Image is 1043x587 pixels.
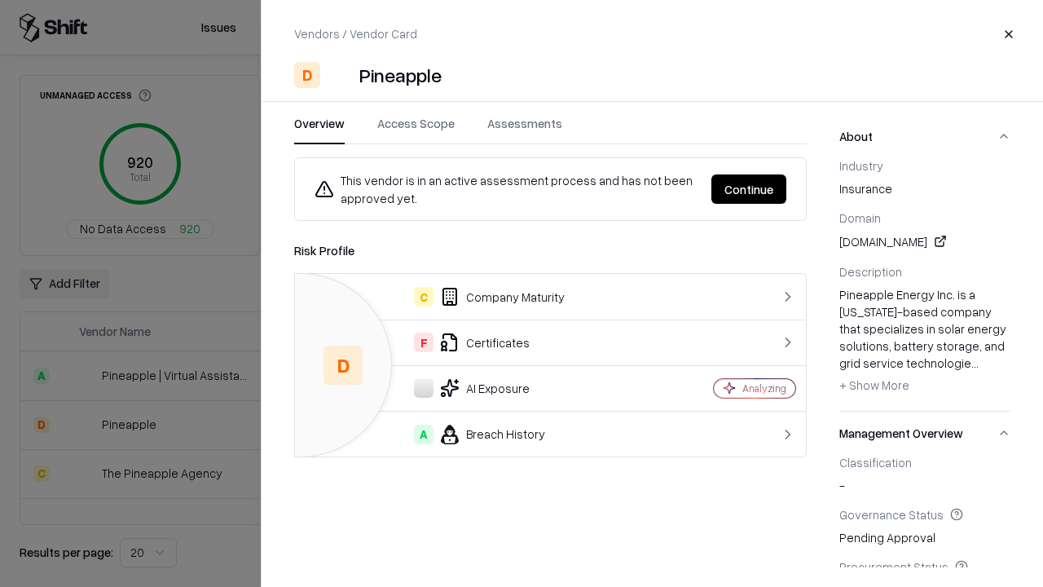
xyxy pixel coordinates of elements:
[487,115,562,144] button: Assessments
[414,333,433,352] div: F
[294,241,807,260] div: Risk Profile
[711,174,786,204] button: Continue
[839,412,1010,455] button: Management Overview
[839,158,1010,411] div: About
[308,378,657,398] div: AI Exposure
[839,286,1010,399] div: Pineapple Energy Inc. is a [US_STATE]-based company that specializes in solar energy solutions, b...
[839,210,1010,225] div: Domain
[839,455,1010,470] div: Classification
[294,25,417,42] p: Vendors / Vendor Card
[294,62,320,88] div: D
[308,287,657,307] div: Company Maturity
[839,158,1010,173] div: Industry
[308,333,657,352] div: Certificates
[839,264,1010,279] div: Description
[839,180,1010,197] span: insurance
[414,287,433,307] div: C
[839,455,1010,494] div: -
[294,115,345,144] button: Overview
[839,232,1010,251] div: [DOMAIN_NAME]
[414,425,433,444] div: A
[323,346,363,385] div: D
[315,171,698,207] div: This vendor is in an active assessment process and has not been approved yet.
[839,507,1010,546] div: Pending Approval
[839,115,1010,158] button: About
[839,507,1010,522] div: Governance Status
[742,382,786,395] div: Analyzing
[839,377,909,392] span: + Show More
[839,559,1010,574] div: Procurement Status
[327,62,353,88] img: Pineapple
[377,115,455,144] button: Access Scope
[308,425,657,444] div: Breach History
[359,62,442,88] div: Pineapple
[971,355,979,370] span: ...
[839,372,909,398] button: + Show More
